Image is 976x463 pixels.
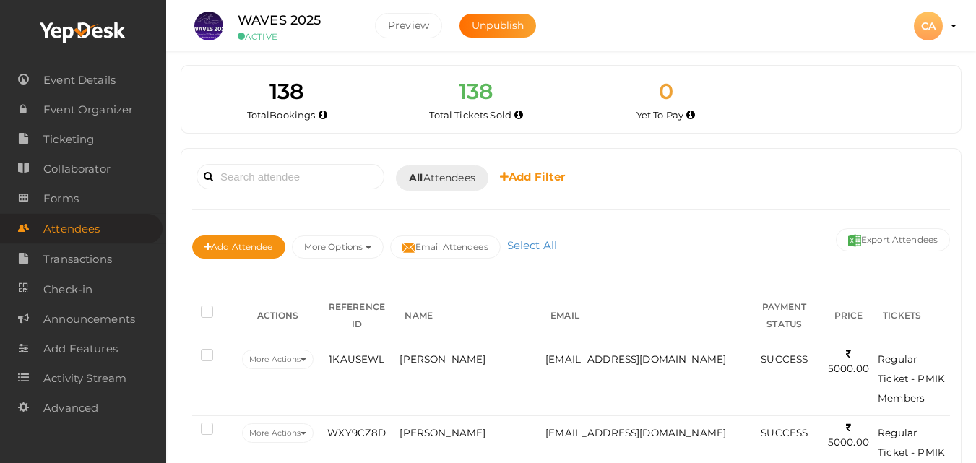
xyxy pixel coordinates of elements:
div: CA [914,12,943,40]
span: Add Features [43,334,118,363]
span: Attendees [409,170,475,186]
button: Add Attendee [192,235,285,259]
img: mail-filled.svg [402,241,415,254]
span: [PERSON_NAME] [400,427,485,438]
span: Unpublish [472,19,524,32]
button: More Actions [242,423,314,443]
span: Transactions [43,245,112,274]
span: Regular Ticket - PMIK Members [878,353,945,404]
button: Unpublish [459,14,536,38]
i: Total number of tickets sold [514,111,523,119]
span: [EMAIL_ADDRESS][DOMAIN_NAME] [545,427,726,438]
small: ACTIVE [238,31,353,42]
span: Ticketing [43,125,94,154]
b: Add Filter [500,170,566,183]
th: PRICE [823,290,875,342]
span: 138 [459,78,493,105]
button: Email Attendees [390,235,501,259]
i: Total number of bookings [319,111,327,119]
span: Check-in [43,275,92,304]
th: PAYMENT STATUS [746,290,823,342]
span: 5000.00 [828,348,869,375]
i: Accepted and yet to make payment [686,111,695,119]
th: EMAIL [542,290,746,342]
span: SUCCESS [761,427,808,438]
span: Attendees [43,215,100,243]
span: Event Organizer [43,95,133,124]
span: Bookings [269,109,315,121]
span: Announcements [43,305,135,334]
button: CA [910,11,947,41]
a: Select All [504,238,561,252]
span: 1KAUSEWL [329,353,384,365]
span: Activity Stream [43,364,126,393]
th: NAME [396,290,542,342]
span: WXY9CZ8D [327,427,386,438]
th: ACTIONS [238,290,317,342]
th: TICKETS [874,290,950,342]
span: Forms [43,184,79,213]
span: Total [247,109,316,121]
span: 5000.00 [828,422,869,449]
span: Collaborator [43,155,111,183]
button: More Options [292,235,384,259]
span: 0 [659,78,673,105]
span: SUCCESS [761,353,808,365]
span: Advanced [43,394,98,423]
span: 138 [269,78,304,105]
span: [EMAIL_ADDRESS][DOMAIN_NAME] [545,353,726,365]
span: Yet To Pay [636,109,683,121]
b: All [409,171,423,184]
profile-pic: CA [914,20,943,33]
input: Search attendee [197,164,384,189]
span: Total Tickets Sold [429,109,511,121]
label: WAVES 2025 [238,10,321,31]
button: Preview [375,13,442,38]
span: [PERSON_NAME] [400,353,485,365]
img: S4WQAGVX_small.jpeg [194,12,223,40]
button: Export Attendees [836,228,950,251]
span: REFERENCE ID [329,301,385,329]
img: excel.svg [848,234,861,247]
button: More Actions [242,350,314,369]
span: Event Details [43,66,116,95]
